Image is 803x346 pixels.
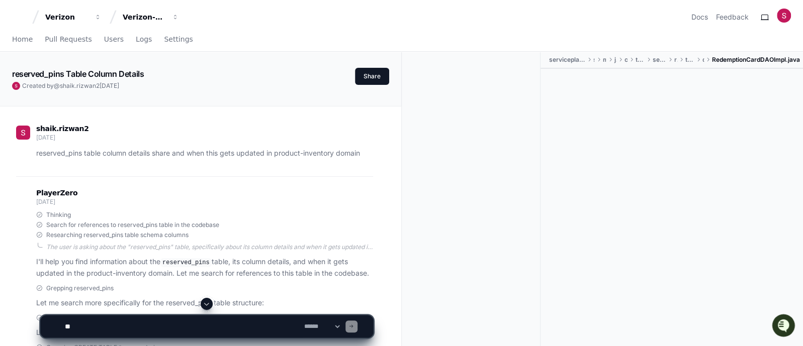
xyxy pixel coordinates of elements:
[12,82,20,90] img: ACg8ocJtcOD456VB_rPnlU-P5qKqvk2126OPOPK2sP5w1SbMhNG9sA=s96-c
[45,12,88,22] div: Verizon
[10,10,30,30] img: PlayerZero
[771,313,798,340] iframe: Open customer support
[123,12,166,22] div: Verizon-Clarify-Order-Management
[36,190,77,196] span: PlayerZero
[355,68,389,85] button: Share
[16,126,30,140] img: ACg8ocJtcOD456VB_rPnlU-P5qKqvk2126OPOPK2sP5w1SbMhNG9sA=s96-c
[164,36,193,42] span: Settings
[60,82,100,89] span: shaik.rizwan2
[160,258,212,267] code: reserved_pins
[171,78,183,90] button: Start new chat
[777,9,791,23] img: ACg8ocJtcOD456VB_rPnlU-P5qKqvk2126OPOPK2sP5w1SbMhNG9sA=s96-c
[36,125,89,133] span: shaik.rizwan2
[674,56,677,64] span: refill
[46,231,189,239] span: Researching reserved_pins table schema columns
[45,36,92,42] span: Pull Requests
[636,56,645,64] span: tracfone
[12,36,33,42] span: Home
[100,105,122,113] span: Pylon
[22,82,119,90] span: Created by
[45,28,92,51] a: Pull Requests
[602,56,606,64] span: main
[36,256,373,279] p: I'll help you find information about the table, its column details, and when it gets updated in t...
[12,69,144,79] app-text-character-animate: reserved_pins Table Column Details
[685,56,694,64] span: tracfone
[119,8,183,26] button: Verizon-Clarify-Order-Management
[54,82,60,89] span: @
[10,40,183,56] div: Welcome
[46,211,71,219] span: Thinking
[36,134,55,141] span: [DATE]
[549,56,585,64] span: serviceplan-refill-tracfone
[46,221,219,229] span: Search for references to reserved_pins table in the codebase
[702,56,704,64] span: dao
[36,297,373,309] p: Let me search more specifically for the reserved_pins table structure:
[716,12,749,22] button: Feedback
[34,75,165,85] div: Start new chat
[12,28,33,51] a: Home
[614,56,616,64] span: java
[10,75,28,93] img: 1756235613930-3d25f9e4-fa56-45dd-b3ad-e072dfbd1548
[104,28,124,51] a: Users
[46,284,114,292] span: Grepping reserved_pins
[136,36,152,42] span: Logs
[46,243,373,251] div: The user is asking about the "reserved_pins" table, specifically about its column details and whe...
[41,8,106,26] button: Verizon
[624,56,627,64] span: com
[34,85,146,93] div: We're offline, but we'll be back soon!
[100,82,119,89] span: [DATE]
[712,56,800,64] span: RedemptionCardDAOImpl.java
[691,12,708,22] a: Docs
[71,105,122,113] a: Powered byPylon
[164,28,193,51] a: Settings
[593,56,594,64] span: src
[36,148,373,159] p: reserved_pins table column details share and when this gets updated in product-inventory domain
[104,36,124,42] span: Users
[653,56,666,64] span: serviceplan
[136,28,152,51] a: Logs
[36,198,55,205] span: [DATE]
